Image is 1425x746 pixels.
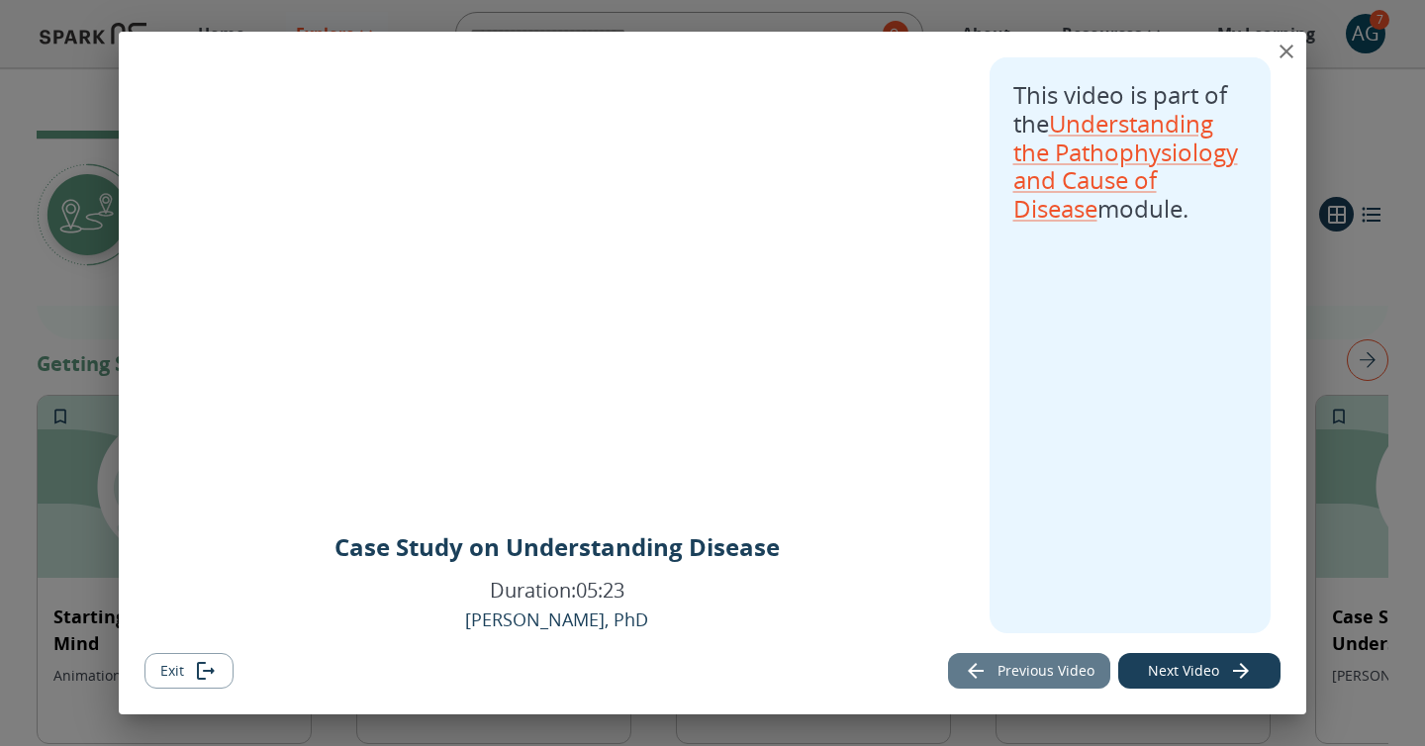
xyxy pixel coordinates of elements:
button: close [1267,32,1306,71]
button: Next video [1118,653,1281,690]
button: Exit [144,653,234,690]
p: Case Study on Understanding Disease [334,529,780,565]
p: [PERSON_NAME], PhD [465,606,648,633]
p: This video is part of the module. [1013,81,1248,224]
button: Previous video [948,653,1110,690]
a: Understanding the Pathophysiology and Cause of Disease [1013,107,1238,225]
p: Duration: 05:23 [490,577,624,604]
